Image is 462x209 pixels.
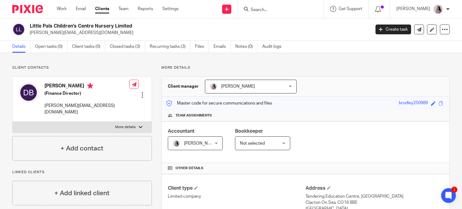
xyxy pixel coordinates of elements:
h4: Address [306,185,443,192]
a: Closed tasks (3) [110,41,145,53]
span: Get Support [339,7,362,11]
a: Recurring tasks (3) [150,41,191,53]
input: Search [250,7,305,13]
a: Team [118,6,129,12]
div: 1 [451,187,457,193]
a: Email [76,6,86,12]
span: Other details [175,166,203,171]
a: Audit logs [262,41,286,53]
span: [PERSON_NAME] [221,84,255,89]
a: Reports [138,6,153,12]
a: Emails [214,41,231,53]
h4: + Add linked client [54,188,110,198]
h4: Client type [168,185,306,192]
span: Bookkeeper [235,129,263,134]
img: Olivia.jpg [433,4,443,14]
h4: [PERSON_NAME] [44,83,129,90]
a: Create task [375,25,411,34]
a: Client tasks (0) [72,41,105,53]
img: Olivia.jpg [173,140,180,147]
img: svg%3E [12,23,25,36]
a: Open tasks (0) [35,41,67,53]
img: svg%3E [19,83,38,102]
a: Files [195,41,209,53]
p: Master code for secure communications and files [166,100,272,106]
h4: + Add contact [60,144,103,153]
i: Primary [87,83,93,89]
div: brodley250989 [399,100,428,107]
p: Limited company [168,193,306,199]
p: More details [115,125,136,130]
span: [PERSON_NAME] [184,141,218,146]
h3: Client manager [168,83,199,89]
p: [PERSON_NAME][EMAIL_ADDRESS][DOMAIN_NAME] [30,30,366,36]
h5: (Finance Director) [44,90,129,97]
a: Settings [162,6,179,12]
span: Team assignments [175,113,212,118]
p: Linked clients [12,170,152,175]
img: Olivia.jpg [210,83,217,90]
a: Notes (0) [235,41,258,53]
p: Tendering Education Centre, [GEOGRAPHIC_DATA] [306,193,443,199]
p: Client contacts [12,65,152,70]
a: Details [12,41,30,53]
p: More details [161,65,450,70]
span: Accountant [168,129,194,134]
span: Not selected [240,141,265,146]
p: [PERSON_NAME][EMAIL_ADDRESS][DOMAIN_NAME] [44,103,129,115]
h2: Little Pals Children's Centre Nursery Limited [30,23,299,29]
p: Clacton On Sea, CO16 8BE [306,199,443,206]
a: Clients [95,6,109,12]
p: [PERSON_NAME] [396,6,430,12]
img: Pixie [12,5,43,13]
a: Work [57,6,67,12]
